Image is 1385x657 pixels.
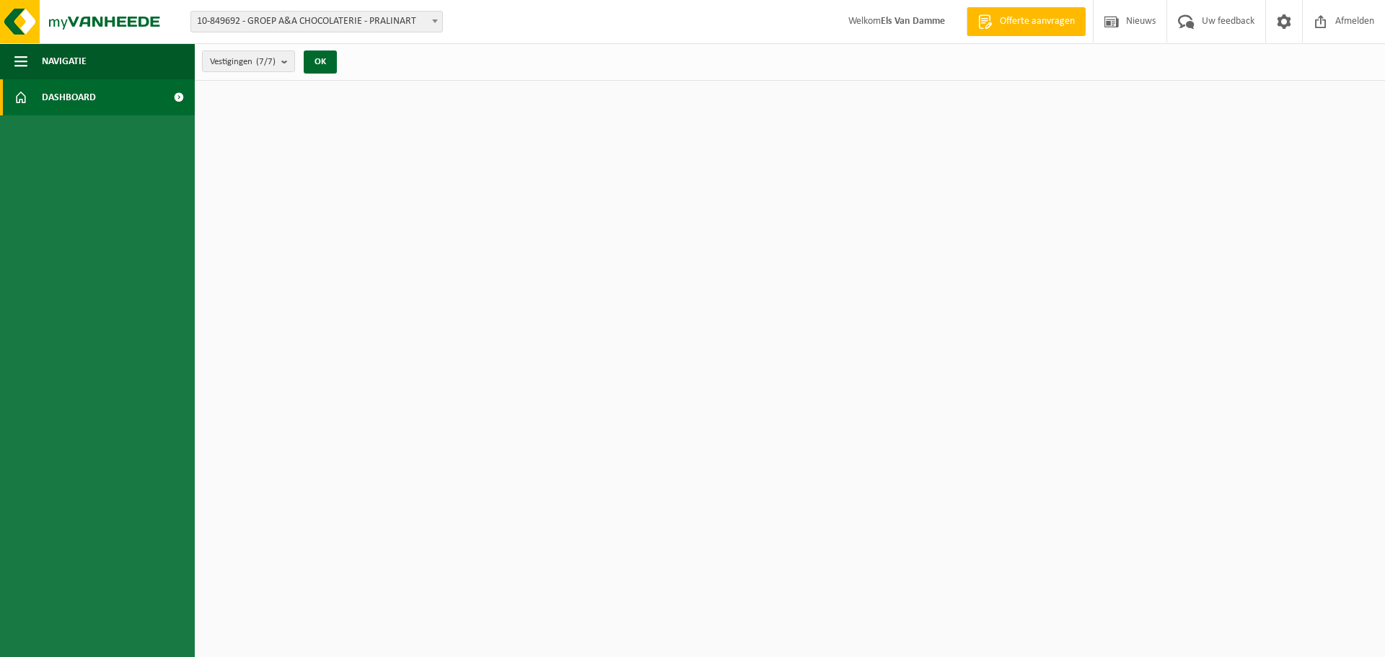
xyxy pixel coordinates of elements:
[191,12,442,32] span: 10-849692 - GROEP A&A CHOCOLATERIE - PRALINART
[304,50,337,74] button: OK
[256,57,276,66] count: (7/7)
[202,50,295,72] button: Vestigingen(7/7)
[967,7,1086,36] a: Offerte aanvragen
[996,14,1078,29] span: Offerte aanvragen
[42,79,96,115] span: Dashboard
[42,43,87,79] span: Navigatie
[210,51,276,73] span: Vestigingen
[190,11,443,32] span: 10-849692 - GROEP A&A CHOCOLATERIE - PRALINART
[881,16,945,27] strong: Els Van Damme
